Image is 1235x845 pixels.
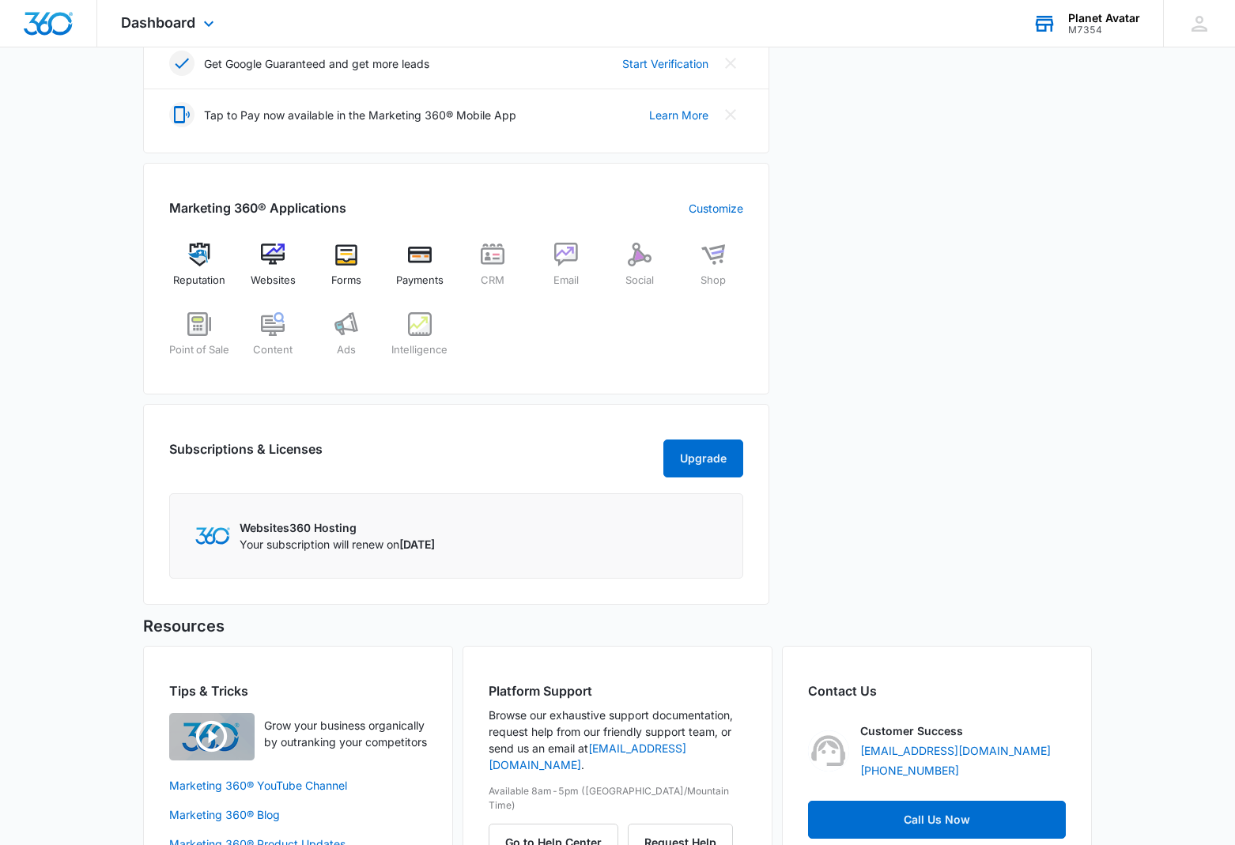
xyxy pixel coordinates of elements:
span: Websites [251,273,296,289]
button: Upgrade [663,439,743,477]
span: Payments [396,273,444,289]
a: Marketing 360® Blog [169,806,427,823]
div: account id [1068,25,1140,36]
a: Social [610,243,670,300]
p: Grow your business organically by outranking your competitors [264,717,427,750]
span: Point of Sale [169,342,229,358]
span: Intelligence [391,342,448,358]
span: Social [625,273,654,289]
p: Browse our exhaustive support documentation, request help from our friendly support team, or send... [489,707,746,773]
a: Email [536,243,597,300]
img: Quick Overview Video [169,713,255,760]
a: Marketing 360® YouTube Channel [169,777,427,794]
span: CRM [481,273,504,289]
a: [EMAIL_ADDRESS][DOMAIN_NAME] [860,742,1051,759]
p: Websites360 Hosting [240,519,435,536]
a: Call Us Now [808,801,1066,839]
span: Content [253,342,293,358]
a: Customize [689,200,743,217]
a: Payments [389,243,450,300]
h2: Marketing 360® Applications [169,198,346,217]
p: Available 8am-5pm ([GEOGRAPHIC_DATA]/Mountain Time) [489,784,746,813]
p: Your subscription will renew on [240,536,435,553]
a: Learn More [649,107,708,123]
span: Reputation [173,273,225,289]
img: Marketing 360 Logo [195,527,230,544]
p: Customer Success [860,722,963,739]
h2: Tips & Tricks [169,681,427,700]
span: Forms [331,273,361,289]
a: Shop [682,243,743,300]
button: Close [718,51,743,76]
button: Close [718,102,743,127]
h2: Platform Support [489,681,746,700]
a: Forms [316,243,377,300]
p: Tap to Pay now available in the Marketing 360® Mobile App [204,107,516,123]
a: Reputation [169,243,230,300]
h5: Resources [143,614,1092,638]
a: [PHONE_NUMBER] [860,762,959,779]
span: Dashboard [121,14,195,31]
h2: Contact Us [808,681,1066,700]
span: [DATE] [399,538,435,551]
h2: Subscriptions & Licenses [169,439,323,471]
span: Ads [337,342,356,358]
a: Point of Sale [169,312,230,369]
a: Intelligence [389,312,450,369]
a: Start Verification [622,55,708,72]
span: Shop [701,273,726,289]
div: account name [1068,12,1140,25]
a: Websites [243,243,304,300]
img: Customer Success [808,730,849,771]
p: Get Google Guaranteed and get more leads [204,55,429,72]
span: Email [553,273,579,289]
a: CRM [463,243,523,300]
a: Ads [316,312,377,369]
a: Content [243,312,304,369]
